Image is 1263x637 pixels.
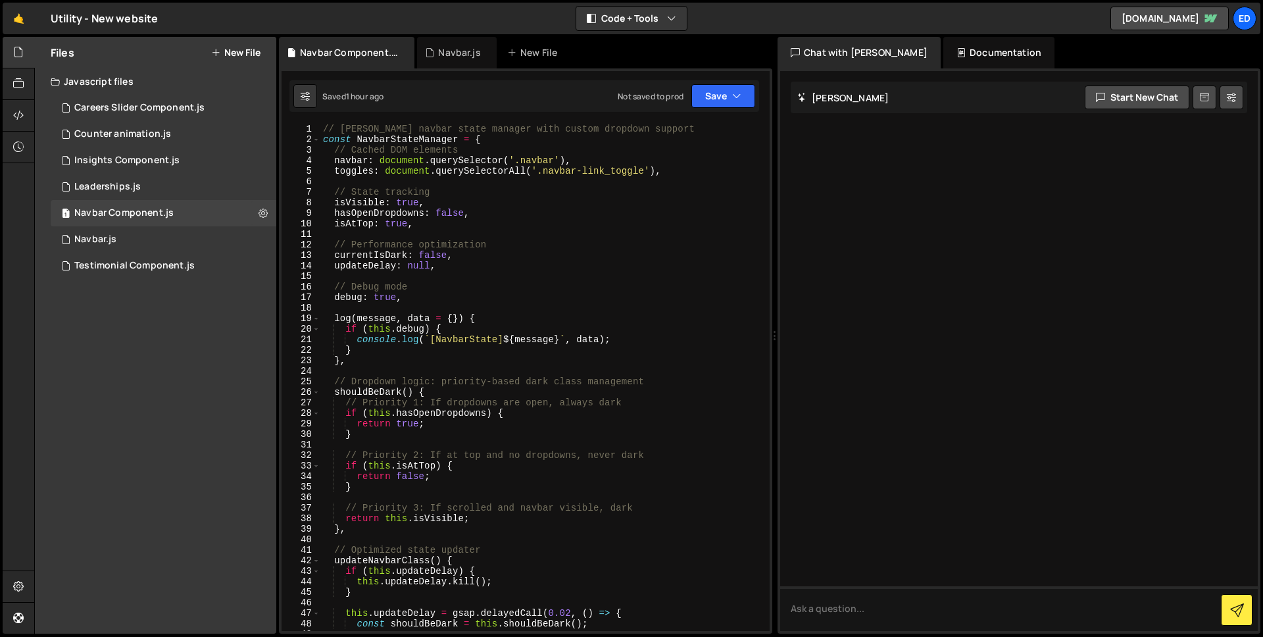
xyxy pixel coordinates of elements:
div: 18 [282,303,320,313]
div: 31 [282,440,320,450]
div: 44 [282,576,320,587]
div: Saved [322,91,384,102]
button: Save [691,84,755,108]
div: Utility - New website [51,11,158,26]
div: 16 [282,282,320,292]
div: 34 [282,471,320,482]
div: Counter animation.js [74,128,171,140]
div: Leaderships.js [74,181,141,193]
div: 32 [282,450,320,461]
div: 25 [282,376,320,387]
div: Documentation [943,37,1054,68]
div: 16434/44513.js [51,147,276,174]
div: 35 [282,482,320,492]
div: 43 [282,566,320,576]
div: Testimonial Component.js [74,260,195,272]
a: 🤙 [3,3,35,34]
div: New File [507,46,562,59]
div: Chat with [PERSON_NAME] [778,37,941,68]
div: 29 [282,419,320,429]
div: 20 [282,324,320,334]
div: 42 [282,555,320,566]
div: 37 [282,503,320,513]
div: 41 [282,545,320,555]
button: Code + Tools [576,7,687,30]
div: 47 [282,608,320,619]
div: 38 [282,513,320,524]
div: 13 [282,250,320,261]
div: 1 hour ago [346,91,384,102]
div: 9 [282,208,320,218]
div: Not saved to prod [618,91,683,102]
div: 1 [282,124,320,134]
div: 28 [282,408,320,419]
div: Insights Component.js [74,155,180,166]
div: 10 [282,218,320,229]
div: 39 [282,524,320,534]
div: Navbar.js [74,234,116,245]
div: 3 [282,145,320,155]
div: 8 [282,197,320,208]
div: Navbar Component.js [300,46,399,59]
div: Navbar.js [438,46,480,59]
div: 16434/44915.js [51,200,276,226]
div: 5 [282,166,320,176]
h2: Files [51,45,74,60]
div: 11 [282,229,320,240]
div: 16434/44510.js [51,253,276,279]
a: Ed [1233,7,1256,30]
div: 23 [282,355,320,366]
div: 30 [282,429,320,440]
div: 19 [282,313,320,324]
button: Start new chat [1085,86,1189,109]
div: Javascript files [35,68,276,95]
div: 46 [282,598,320,608]
div: 6 [282,176,320,187]
div: 17 [282,292,320,303]
div: 26 [282,387,320,397]
div: 24 [282,366,320,376]
div: 16434/44509.js [51,121,276,147]
div: 15 [282,271,320,282]
h2: [PERSON_NAME] [797,91,889,104]
div: 40 [282,534,320,545]
div: 12 [282,240,320,250]
div: 22 [282,345,320,355]
div: Navbar Component.js [74,207,174,219]
button: New File [211,47,260,58]
div: 14 [282,261,320,271]
div: 4 [282,155,320,166]
span: 1 [62,209,70,220]
div: 48 [282,619,320,629]
div: 16434/44766.js [51,95,276,121]
div: 27 [282,397,320,408]
div: 2 [282,134,320,145]
div: 36 [282,492,320,503]
div: 21 [282,334,320,345]
div: 45 [282,587,320,598]
div: Careers Slider Component.js [74,102,205,114]
div: Navbar.js [51,226,276,253]
div: 7 [282,187,320,197]
a: [DOMAIN_NAME] [1110,7,1229,30]
div: 16434/44776.js [51,174,276,200]
div: 33 [282,461,320,471]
